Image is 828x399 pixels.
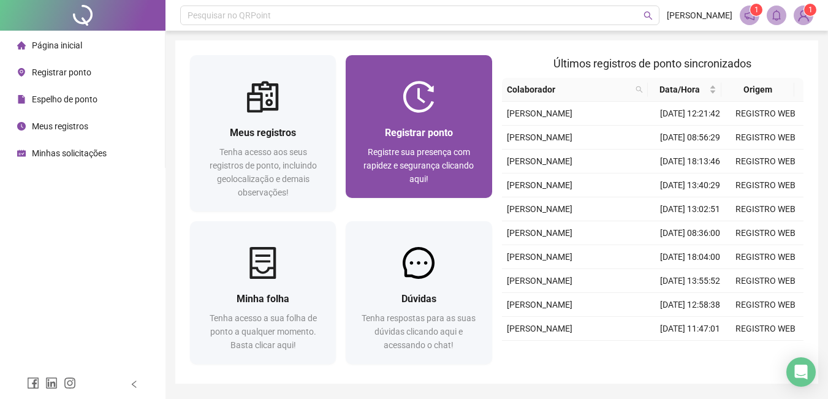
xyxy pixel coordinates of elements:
span: [PERSON_NAME] [667,9,732,22]
a: Registrar pontoRegistre sua presença com rapidez e segurança clicando aqui! [346,55,492,198]
td: REGISTRO WEB [728,126,803,150]
span: Colaborador [507,83,631,96]
span: [PERSON_NAME] [507,180,572,190]
a: DúvidasTenha respostas para as suas dúvidas clicando aqui e acessando o chat! [346,221,492,364]
span: Minhas solicitações [32,148,107,158]
td: REGISTRO WEB [728,150,803,173]
td: REGISTRO WEB [728,197,803,221]
td: [DATE] 13:02:51 [653,197,728,221]
span: Página inicial [32,40,82,50]
span: Registrar ponto [32,67,91,77]
td: [DATE] 08:56:29 [653,126,728,150]
span: search [636,86,643,93]
td: [DATE] 13:40:29 [653,173,728,197]
span: Últimos registros de ponto sincronizados [553,57,751,70]
td: [DATE] 08:36:00 [653,221,728,245]
span: linkedin [45,377,58,389]
span: Data/Hora [653,83,706,96]
span: left [130,380,139,389]
td: [DATE] 13:55:52 [653,269,728,293]
span: 1 [808,6,813,14]
span: Registrar ponto [385,127,453,139]
td: REGISTRO WEB [728,293,803,317]
th: Data/Hora [648,78,721,102]
sup: Atualize o seu contato no menu Meus Dados [804,4,816,16]
td: REGISTRO WEB [728,317,803,341]
td: [DATE] 17:23:36 [653,341,728,365]
span: Espelho de ponto [32,94,97,104]
span: home [17,41,26,50]
a: Meus registrosTenha acesso aos seus registros de ponto, incluindo geolocalização e demais observa... [190,55,336,211]
span: [PERSON_NAME] [507,324,572,333]
td: REGISTRO WEB [728,341,803,365]
td: [DATE] 12:58:38 [653,293,728,317]
td: [DATE] 18:13:46 [653,150,728,173]
span: Dúvidas [401,293,436,305]
td: [DATE] 18:04:00 [653,245,728,269]
span: bell [771,10,782,21]
td: REGISTRO WEB [728,245,803,269]
span: file [17,95,26,104]
span: [PERSON_NAME] [507,276,572,286]
td: REGISTRO WEB [728,102,803,126]
span: [PERSON_NAME] [507,132,572,142]
span: schedule [17,149,26,158]
span: instagram [64,377,76,389]
sup: 1 [750,4,762,16]
span: Tenha acesso a sua folha de ponto a qualquer momento. Basta clicar aqui! [210,313,317,350]
span: Meus registros [230,127,296,139]
span: [PERSON_NAME] [507,300,572,310]
span: search [633,80,645,99]
span: [PERSON_NAME] [507,252,572,262]
img: 84178 [794,6,813,25]
span: facebook [27,377,39,389]
span: 1 [754,6,759,14]
span: [PERSON_NAME] [507,204,572,214]
span: Meus registros [32,121,88,131]
span: search [644,11,653,20]
td: [DATE] 11:47:01 [653,317,728,341]
td: REGISTRO WEB [728,269,803,293]
span: [PERSON_NAME] [507,108,572,118]
a: Minha folhaTenha acesso a sua folha de ponto a qualquer momento. Basta clicar aqui! [190,221,336,364]
div: Open Intercom Messenger [786,357,816,387]
span: [PERSON_NAME] [507,228,572,238]
td: [DATE] 12:21:42 [653,102,728,126]
span: clock-circle [17,122,26,131]
span: notification [744,10,755,21]
span: Registre sua presença com rapidez e segurança clicando aqui! [363,147,474,184]
span: [PERSON_NAME] [507,156,572,166]
td: REGISTRO WEB [728,173,803,197]
th: Origem [721,78,794,102]
span: environment [17,68,26,77]
span: Minha folha [237,293,289,305]
td: REGISTRO WEB [728,221,803,245]
span: Tenha respostas para as suas dúvidas clicando aqui e acessando o chat! [362,313,476,350]
span: Tenha acesso aos seus registros de ponto, incluindo geolocalização e demais observações! [210,147,317,197]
